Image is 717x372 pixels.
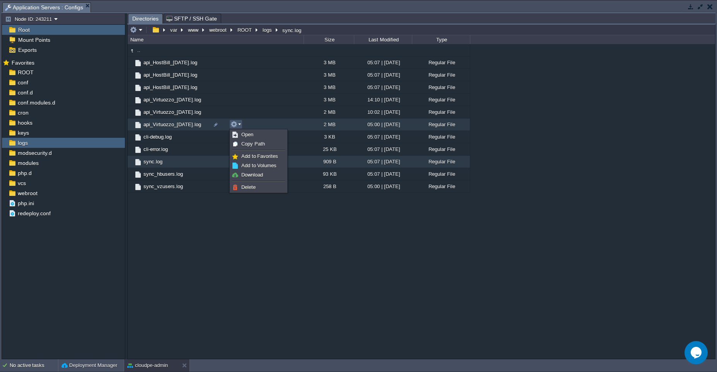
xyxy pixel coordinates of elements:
a: Mount Points [17,36,51,43]
img: AMDAwAAAACH5BAEAAAAALAAAAAABAAEAAAICRAEAOw== [128,57,134,69]
div: Regular File [412,69,470,81]
div: sync.log [280,27,301,33]
img: AMDAwAAAACH5BAEAAAAALAAAAAABAAEAAAICRAEAOw== [128,156,134,168]
div: 14:10 | [DATE] [354,94,412,106]
a: cron [16,109,30,116]
iframe: chat widget [685,341,709,364]
img: AMDAwAAAACH5BAEAAAAALAAAAAABAAEAAAICRAEAOw== [128,69,134,81]
div: Regular File [412,131,470,143]
a: keys [16,129,30,136]
a: api_HostBill_[DATE].log [142,72,198,78]
div: 2 MB [304,106,354,118]
a: modules [16,159,40,166]
a: logs [16,139,29,146]
div: 05:07 | [DATE] [354,131,412,143]
img: AMDAwAAAACH5BAEAAAAALAAAAAABAAEAAAICRAEAOw== [134,146,142,154]
img: AMDAwAAAACH5BAEAAAAALAAAAAABAAEAAAICRAEAOw== [134,183,142,191]
span: Add to Volumes [241,163,277,168]
img: AMDAwAAAACH5BAEAAAAALAAAAAABAAEAAAICRAEAOw== [128,118,134,130]
div: 258 B [304,180,354,192]
span: sync_hbusers.log [142,171,184,177]
a: .. [136,47,142,53]
span: conf.d [16,89,34,96]
div: 05:07 | [DATE] [354,168,412,180]
div: Regular File [412,118,470,130]
a: api_Virtuozzo_[DATE].log [142,96,202,103]
span: Download [241,172,263,178]
a: webroot [16,190,39,197]
img: AMDAwAAAACH5BAEAAAAALAAAAAABAAEAAAICRAEAOw== [134,158,142,166]
a: conf [16,79,29,86]
button: Node ID: 243211 [5,15,54,22]
a: sync_vzusers.log [142,183,184,190]
div: 3 KB [304,131,354,143]
a: api_Virtuozzo_[DATE].log [142,109,202,115]
div: 05:07 | [DATE] [354,69,412,81]
span: Favorites [10,59,36,66]
img: AMDAwAAAACH5BAEAAAAALAAAAAABAAEAAAICRAEAOw== [128,46,136,55]
a: Download [231,171,286,179]
div: Size [304,35,354,44]
img: AMDAwAAAACH5BAEAAAAALAAAAAABAAEAAAICRAEAOw== [128,131,134,143]
div: 05:00 | [DATE] [354,180,412,192]
button: cloudpe-admin [127,362,168,369]
span: ROOT [16,69,35,76]
img: AMDAwAAAACH5BAEAAAAALAAAAAABAAEAAAICRAEAOw== [134,133,142,142]
div: 05:07 | [DATE] [354,143,412,155]
div: 93 KB [304,168,354,180]
span: modsecurity.d [16,149,53,156]
div: 3 MB [304,57,354,69]
span: vcs [16,180,27,187]
img: AMDAwAAAACH5BAEAAAAALAAAAAABAAEAAAICRAEAOw== [128,168,134,180]
div: 3 MB [304,94,354,106]
img: AMDAwAAAACH5BAEAAAAALAAAAAABAAEAAAICRAEAOw== [134,59,142,67]
div: 909 B [304,156,354,168]
span: api_HostBill_[DATE].log [142,84,198,91]
a: conf.modules.d [16,99,56,106]
img: AMDAwAAAACH5BAEAAAAALAAAAAABAAEAAAICRAEAOw== [128,81,134,93]
a: hooks [16,119,34,126]
img: AMDAwAAAACH5BAEAAAAALAAAAAABAAEAAAICRAEAOw== [128,106,134,118]
a: Exports [17,46,38,53]
button: ROOT [236,26,254,33]
button: var [169,26,179,33]
span: Application Servers : Configs [5,3,83,12]
div: Regular File [412,106,470,118]
a: cli-error.log [142,146,169,153]
a: Add to Favorites [231,152,286,161]
div: Type [413,35,470,44]
span: Copy Path [241,141,265,147]
span: Directories [132,14,159,24]
div: 25 KB [304,143,354,155]
a: Favorites [10,60,36,66]
input: Click to enter the path [128,24,715,35]
img: AMDAwAAAACH5BAEAAAAALAAAAAABAAEAAAICRAEAOw== [128,94,134,106]
img: AMDAwAAAACH5BAEAAAAALAAAAAABAAEAAAICRAEAOw== [134,108,142,117]
img: AMDAwAAAACH5BAEAAAAALAAAAAABAAEAAAICRAEAOw== [134,96,142,105]
button: www [187,26,200,33]
img: AMDAwAAAACH5BAEAAAAALAAAAAABAAEAAAICRAEAOw== [134,121,142,129]
span: cli-debug.log [142,134,173,140]
span: SFTP / SSH Gate [166,14,217,23]
div: Regular File [412,180,470,192]
img: AMDAwAAAACH5BAEAAAAALAAAAAABAAEAAAICRAEAOw== [128,180,134,192]
a: Open [231,130,286,139]
span: redeploy.conf [16,210,52,217]
a: sync.log [142,158,164,165]
a: api_Virtuozzo_[DATE].log [142,121,202,128]
a: php.ini [16,200,35,207]
div: 10:02 | [DATE] [354,106,412,118]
